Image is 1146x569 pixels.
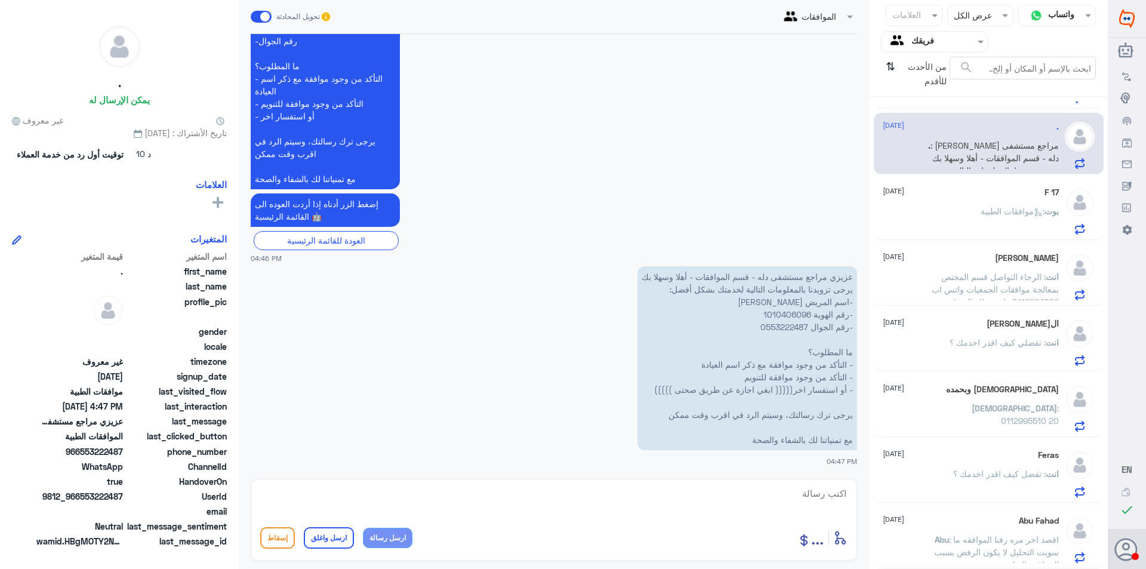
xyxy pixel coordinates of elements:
[1045,206,1059,216] span: بوت
[36,535,123,548] span: wamid.HBgMOTY2NTUzMjIyNDg3FQIAEhgUM0FGMDQ3QjY0Rjk0MTM4QjQ1MjQA
[12,127,227,139] span: تاريخ الأشتراك : [DATE]
[125,490,227,503] span: UserId
[125,355,227,368] span: timezone
[36,265,123,278] span: .
[935,534,949,545] span: Abu
[946,385,1059,395] h5: سبحان الله وبحمده
[36,325,123,338] span: null
[995,253,1059,263] h5: محمد الربيعة
[1045,187,1059,198] h5: F 17
[1056,122,1059,132] h5: .
[125,460,227,473] span: ChannelId
[637,266,857,450] p: 12/8/2025, 4:47 PM
[953,469,1046,479] span: : تفضل كيف اقدر اخدمك ؟
[827,457,857,465] span: 04:47 PM
[36,385,123,398] span: موافقات الطبية
[1027,7,1045,24] img: whatsapp.png
[36,520,123,533] span: 0
[125,265,227,278] span: first_name
[811,524,824,551] button: ...
[125,400,227,413] span: last_interaction
[125,535,227,548] span: last_message_id
[125,296,227,323] span: profile_pic
[959,58,974,78] button: search
[251,253,282,263] span: 04:46 PM
[36,505,123,518] span: null
[125,370,227,383] span: signup_date
[1116,538,1138,561] button: الصورة الشخصية
[125,340,227,353] span: locale
[883,186,904,196] span: [DATE]
[12,114,63,127] span: غير معروف
[36,250,123,263] span: قيمة المتغير
[1065,122,1095,152] img: defaultAdmin.png
[1065,319,1095,349] img: defaultAdmin.png
[1046,272,1059,282] span: انت
[883,514,904,525] span: [DATE]
[932,272,1059,319] span: : الرجاء التواصل قسم المختص بمعالجة موافقات الجمعيات واتس اب 0112994809 , اتمنى لك الشفاء العاجل
[125,520,227,533] span: last_message_sentiment
[36,415,123,427] span: عزيزي مراجع مستشفى دله - قسم الموافقات - أهلا وسهلا بك يرجى تزويدنا بالمعلومات التالية لخدمتك بشك...
[36,475,123,488] span: true
[304,527,354,549] button: ارسل واغلق
[125,445,227,458] span: phone_number
[99,26,140,67] img: defaultAdmin.png
[1122,463,1132,476] button: EN
[36,340,123,353] span: null
[1065,253,1095,283] img: defaultAdmin.png
[196,179,227,190] h6: العلامات
[886,57,895,87] i: ⇅
[36,355,123,368] span: غير معروف
[17,148,124,161] span: توقيت أول رد من خدمة العملاء
[899,57,950,91] span: من الأحدث للأقدم
[883,383,904,393] span: [DATE]
[125,505,227,518] span: email
[1119,9,1135,28] img: Widebot Logo
[36,445,123,458] span: 966553222487
[125,430,227,442] span: last_clicked_button
[125,280,227,293] span: last_name
[118,76,121,90] h5: .
[928,140,931,150] span: .
[251,193,400,227] p: 12/8/2025, 4:46 PM
[125,325,227,338] span: gender
[190,233,227,244] h6: المتغيرات
[1046,337,1059,347] span: انت
[1065,385,1095,414] img: defaultAdmin.png
[1120,503,1134,517] i: check
[987,319,1059,329] h5: الحمدلله
[128,144,160,165] span: 10 د
[125,250,227,263] span: اسم المتغير
[1065,187,1095,217] img: defaultAdmin.png
[36,460,123,473] span: 2
[36,430,123,442] span: الموافقات الطبية
[276,11,320,22] span: تحويل المحادثة
[125,475,227,488] span: HandoverOn
[811,527,824,548] span: ...
[928,140,1059,301] span: : [PERSON_NAME] مراجع مستشفى دله - قسم الموافقات - أهلا وسهلا بك يرجى تزويدنا بالمعلومات التالية ...
[891,8,921,24] div: العلامات
[1065,450,1095,480] img: defaultAdmin.png
[883,317,904,328] span: [DATE]
[36,370,123,383] span: 2025-08-12T13:10:57.353Z
[950,57,1095,79] input: ابحث بالإسم أو المكان أو إلخ..
[1038,450,1059,460] h5: Feras
[883,448,904,459] span: [DATE]
[883,251,904,262] span: [DATE]
[1046,469,1059,479] span: انت
[1065,516,1095,546] img: defaultAdmin.png
[972,403,1057,413] span: [DEMOGRAPHIC_DATA]
[1019,516,1059,526] h5: Abu Fahad
[254,231,399,250] div: العودة للقائمة الرئيسية
[125,415,227,427] span: last_message
[981,206,1045,216] span: : موافقات الطبية
[125,385,227,398] span: last_visited_flow
[89,94,150,105] h6: يمكن الإرسال له
[93,296,123,325] img: defaultAdmin.png
[36,490,123,503] span: 9812_966553222487
[260,527,295,549] button: إسقاط
[883,120,904,131] span: [DATE]
[891,33,908,51] img: yourTeam.svg
[363,528,412,548] button: ارسل رسالة
[1122,464,1132,475] span: EN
